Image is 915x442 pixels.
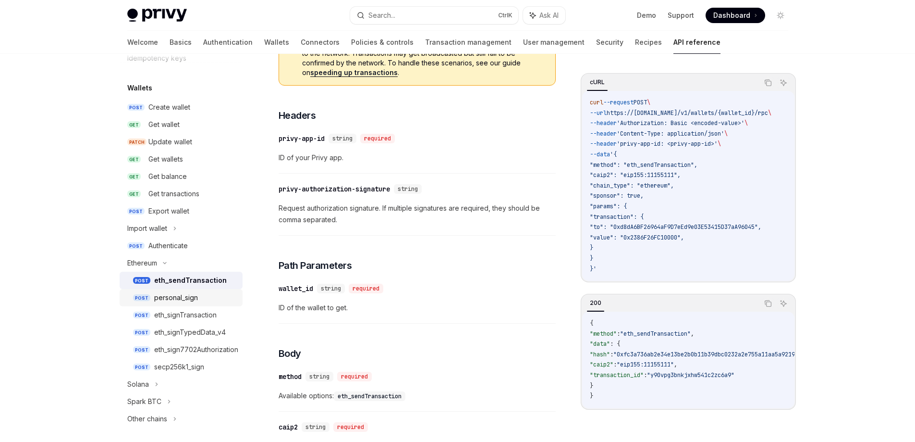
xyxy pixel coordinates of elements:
[607,109,768,117] span: https://[DOMAIN_NAME]/v1/wallets/{wallet_id}/rpc
[539,11,559,20] span: Ask AI
[127,208,145,215] span: POST
[305,423,326,431] span: string
[120,133,243,151] a: PATCHUpdate wallet
[617,130,724,138] span: 'Content-Type: application/json'
[120,237,243,254] a: POSTAuthenticate
[617,361,674,368] span: "eip155:11155111"
[120,306,243,324] a: POSTeth_signTransaction
[279,284,313,293] div: wallet_id
[350,7,518,24] button: Search...CtrlK
[120,151,243,168] a: GETGet wallets
[154,361,204,373] div: secp256k1_sign
[120,185,243,202] a: GETGet transactions
[127,82,152,94] h5: Wallets
[590,161,697,169] span: "method": "eth_sendTransaction",
[279,109,316,122] span: Headers
[590,382,593,390] span: }
[120,202,243,220] a: POSTExport wallet
[590,182,674,189] span: "chain_type": "ethereum",
[154,309,217,321] div: eth_signTransaction
[279,302,556,314] span: ID of the wallet to get.
[590,140,617,148] span: --header
[127,396,161,407] div: Spark BTC
[590,254,593,262] span: }
[724,130,728,138] span: \
[127,379,149,390] div: Solana
[613,351,842,358] span: "0xfc3a736ab2e34e13be2b0b11b39dbc0232a2e755a11aa5a9219890d3b2c6c7d8"
[590,340,610,348] span: "data"
[590,330,617,338] span: "method"
[620,330,691,338] span: "eth_sendTransaction"
[590,192,644,200] span: "sponsor": true,
[590,223,761,231] span: "to": "0xd8dA6BF26964aF9D7eEd9e03E53415D37aA96045",
[603,99,634,106] span: --request
[768,109,771,117] span: \
[133,277,150,284] span: POST
[170,31,192,54] a: Basics
[647,99,650,106] span: \
[590,151,610,158] span: --data
[127,413,167,425] div: Other chains
[360,134,395,143] div: required
[279,390,556,402] span: Available options:
[120,272,243,289] a: POSTeth_sendTransaction
[590,392,593,400] span: }
[120,358,243,376] a: POSTsecp256k1_sign
[617,119,744,127] span: 'Authorization: Basic <encoded-value>'
[610,351,613,358] span: :
[133,329,150,336] span: POST
[148,240,188,252] div: Authenticate
[120,116,243,133] a: GETGet wallet
[590,234,684,241] span: "value": "0x2386F26FC10000",
[587,297,604,309] div: 200
[133,294,150,302] span: POST
[777,297,790,310] button: Ask AI
[590,361,613,368] span: "caip2"
[264,31,289,54] a: Wallets
[762,76,774,89] button: Copy the contents from the code block
[148,205,189,217] div: Export wallet
[590,119,617,127] span: --header
[673,31,720,54] a: API reference
[203,31,253,54] a: Authentication
[349,284,383,293] div: required
[718,140,721,148] span: \
[148,136,192,148] div: Update wallet
[777,76,790,89] button: Ask AI
[279,259,352,272] span: Path Parameters
[279,152,556,164] span: ID of your Privy app.
[590,202,627,210] span: "params": {
[127,190,141,198] span: GET
[279,422,298,432] div: caip2
[154,327,226,338] div: eth_signTypedData_v4
[148,119,180,130] div: Get wallet
[590,319,593,327] span: {
[590,99,603,106] span: curl
[321,285,341,292] span: string
[634,99,647,106] span: POST
[310,68,398,77] a: speeding up transactions
[713,11,750,20] span: Dashboard
[590,171,681,179] span: "caip2": "eip155:11155111",
[133,346,150,354] span: POST
[133,312,150,319] span: POST
[610,340,620,348] span: : {
[154,292,198,303] div: personal_sign
[523,31,585,54] a: User management
[368,10,395,21] div: Search...
[333,422,368,432] div: required
[279,372,302,381] div: method
[279,134,325,143] div: privy-app-id
[596,31,623,54] a: Security
[590,130,617,138] span: --header
[498,12,512,19] span: Ctrl K
[127,173,141,180] span: GET
[127,156,141,163] span: GET
[127,121,141,128] span: GET
[398,185,418,193] span: string
[668,11,694,20] a: Support
[590,265,597,273] span: }'
[154,344,238,355] div: eth_sign7702Authorization
[590,109,607,117] span: --url
[127,9,187,22] img: light logo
